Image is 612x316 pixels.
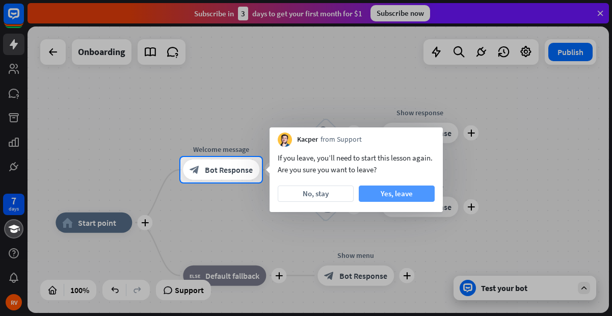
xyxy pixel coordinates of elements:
[278,186,354,202] button: No, stay
[297,135,318,145] span: Kacper
[321,135,362,145] span: from Support
[359,186,435,202] button: Yes, leave
[190,165,200,175] i: block_bot_response
[205,165,253,175] span: Bot Response
[278,152,435,175] div: If you leave, you’ll need to start this lesson again. Are you sure you want to leave?
[8,4,39,35] button: Open LiveChat chat widget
